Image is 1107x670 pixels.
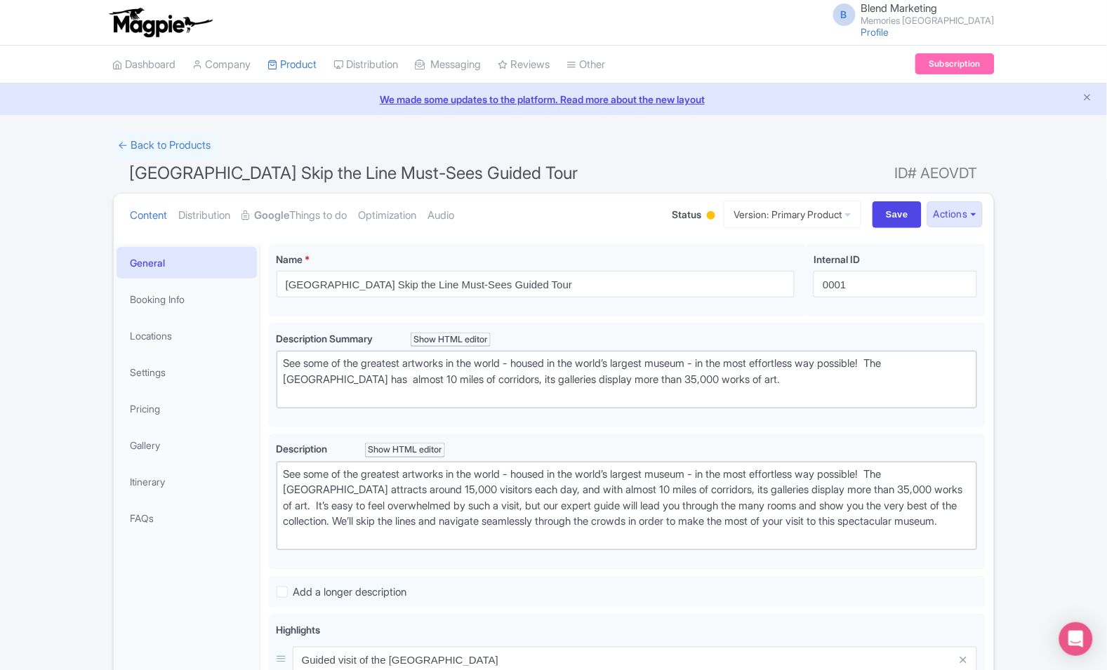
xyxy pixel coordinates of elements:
[193,46,251,84] a: Company
[927,201,983,227] button: Actions
[814,253,860,265] span: Internal ID
[861,26,889,38] a: Profile
[117,502,257,534] a: FAQs
[242,194,347,238] a: GoogleThings to do
[277,624,321,636] span: Highlights
[365,443,446,457] div: Show HTML editor
[1082,91,1093,107] button: Close announcement
[8,92,1099,107] a: We made some updates to the platform. Read more about the new layout
[704,206,718,227] div: Building
[277,253,303,265] span: Name
[131,194,168,238] a: Content
[130,163,578,183] span: [GEOGRAPHIC_DATA] Skip the Line Must-Sees Guided Tour
[113,132,217,159] a: ← Back to Products
[873,201,922,228] input: Save
[1059,622,1093,656] div: Open Intercom Messenger
[277,333,376,344] span: Description Summary
[179,194,231,238] a: Distribution
[895,159,978,187] span: ID# AEOVDT
[915,53,994,74] a: Subscription
[113,46,176,84] a: Dashboard
[117,320,257,351] a: Locations
[428,194,455,238] a: Audio
[861,1,938,15] span: Blend Marketing
[498,46,550,84] a: Reviews
[268,46,317,84] a: Product
[359,194,417,238] a: Optimization
[284,356,971,403] div: See some of the greatest artworks in the world - housed in the world’s largest museum - in the mo...
[411,333,491,347] div: Show HTML editor
[334,46,399,84] a: Distribution
[117,283,257,315] a: Booking Info
[255,208,290,224] strong: Google
[284,467,971,546] div: See some of the greatest artworks in the world - housed in the world’s largest museum - in the mo...
[117,356,257,388] a: Settings
[567,46,606,84] a: Other
[117,466,257,497] a: Itinerary
[833,4,856,26] span: B
[277,443,330,455] span: Description
[724,201,861,228] a: Version: Primary Product
[117,393,257,424] a: Pricing
[117,247,257,279] a: General
[106,7,215,38] img: logo-ab69f6fb50320c5b225c76a69d11143b.png
[861,16,995,25] small: Memories [GEOGRAPHIC_DATA]
[293,585,407,598] span: Add a longer description
[672,207,701,222] span: Status
[117,429,257,461] a: Gallery
[416,46,482,84] a: Messaging
[825,3,995,25] a: B Blend Marketing Memories [GEOGRAPHIC_DATA]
